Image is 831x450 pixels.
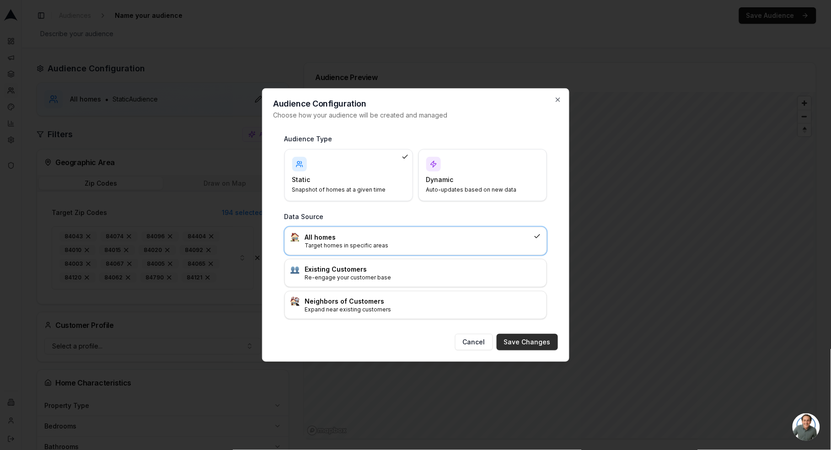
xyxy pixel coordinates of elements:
[284,134,547,144] h3: Audience Type
[305,297,541,306] h3: Neighbors of Customers
[290,297,300,306] img: :house_buildings:
[305,306,541,313] p: Expand near existing customers
[284,227,547,255] div: :house:All homesTarget homes in specific areas
[455,334,493,350] button: Cancel
[426,175,528,184] h4: Dynamic
[273,111,558,120] p: Choose how your audience will be created and managed
[305,242,530,249] p: Target homes in specific areas
[426,186,528,193] p: Auto-updates based on new data
[273,100,558,108] h2: Audience Configuration
[497,334,558,350] button: Save Changes
[305,274,541,281] p: Re-engage your customer base
[284,291,547,319] div: :house_buildings:Neighbors of CustomersExpand near existing customers
[284,149,413,201] div: StaticSnapshot of homes at a given time
[284,259,547,287] div: :busts_in_silhouette:Existing CustomersRe-engage your customer base
[418,149,547,201] div: DynamicAuto-updates based on new data
[284,212,547,221] h3: Data Source
[292,175,394,184] h4: Static
[292,186,394,193] p: Snapshot of homes at a given time
[290,265,300,274] img: :busts_in_silhouette:
[305,233,530,242] h3: All homes
[305,265,541,274] h3: Existing Customers
[290,233,300,242] img: :house:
